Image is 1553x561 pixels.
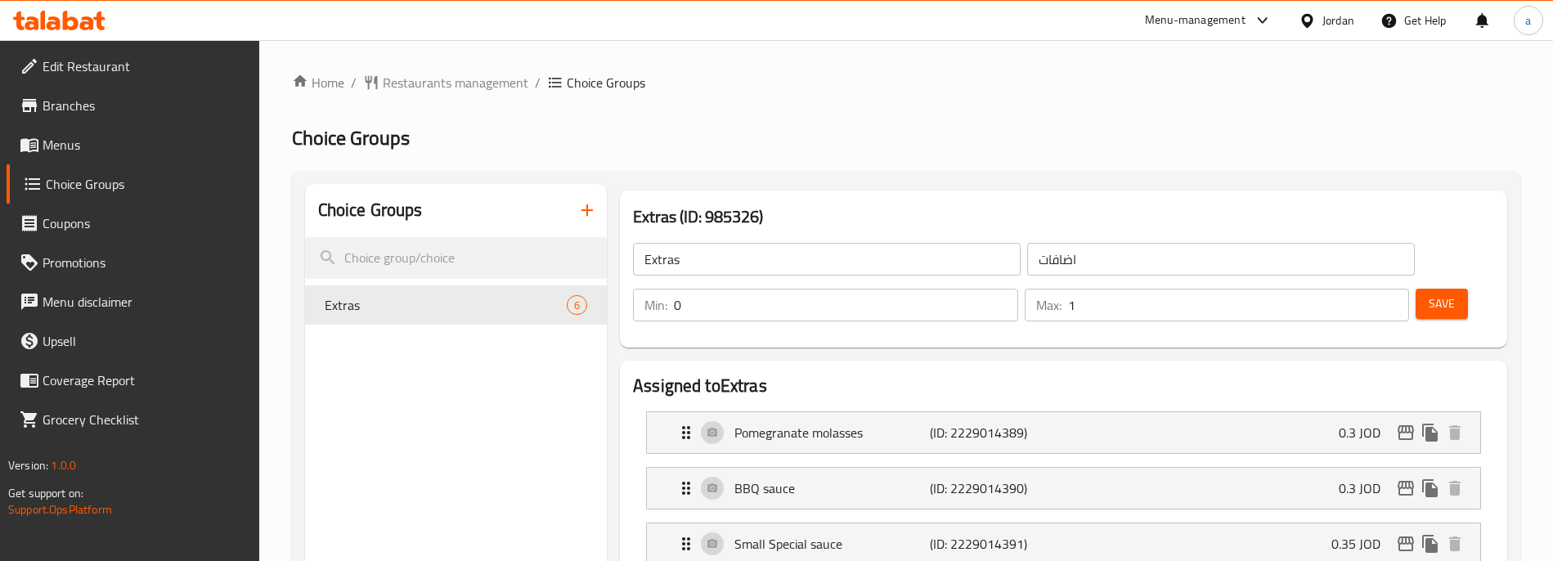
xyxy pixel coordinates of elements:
[43,331,246,351] span: Upsell
[318,198,423,222] h2: Choice Groups
[633,405,1494,460] li: Expand
[51,455,76,476] span: 1.0.0
[43,292,246,312] span: Menu disclaimer
[1418,420,1443,445] button: duplicate
[734,423,929,442] p: Pomegranate molasses
[7,400,259,439] a: Grocery Checklist
[633,374,1494,398] h2: Assigned to Extras
[7,243,259,282] a: Promotions
[1339,478,1394,498] p: 0.3 JOD
[1418,532,1443,556] button: duplicate
[8,455,48,476] span: Version:
[305,237,608,279] input: search
[1418,476,1443,500] button: duplicate
[535,73,541,92] li: /
[644,295,667,315] p: Min:
[1331,534,1394,554] p: 0.35 JOD
[7,47,259,86] a: Edit Restaurant
[930,534,1060,554] p: (ID: 2229014391)
[568,298,586,313] span: 6
[930,478,1060,498] p: (ID: 2229014390)
[7,204,259,243] a: Coupons
[8,499,112,520] a: Support.OpsPlatform
[43,370,246,390] span: Coverage Report
[292,119,410,156] span: Choice Groups
[43,96,246,115] span: Branches
[7,125,259,164] a: Menus
[1525,11,1531,29] span: a
[633,204,1494,230] h3: Extras (ID: 985326)
[930,423,1060,442] p: (ID: 2229014389)
[567,295,587,315] div: Choices
[1322,11,1354,29] div: Jordan
[46,174,246,194] span: Choice Groups
[1443,532,1467,556] button: delete
[351,73,357,92] li: /
[633,460,1494,516] li: Expand
[292,73,344,92] a: Home
[1394,476,1418,500] button: edit
[325,295,567,315] span: Extras
[363,73,528,92] a: Restaurants management
[1416,289,1468,319] button: Save
[43,135,246,155] span: Menus
[43,213,246,233] span: Coupons
[7,282,259,321] a: Menu disclaimer
[7,361,259,400] a: Coverage Report
[8,482,83,504] span: Get support on:
[43,56,246,76] span: Edit Restaurant
[647,412,1480,453] div: Expand
[1394,532,1418,556] button: edit
[7,321,259,361] a: Upsell
[1394,420,1418,445] button: edit
[292,73,1520,92] nav: breadcrumb
[383,73,528,92] span: Restaurants management
[43,253,246,272] span: Promotions
[1036,295,1062,315] p: Max:
[1443,476,1467,500] button: delete
[734,478,929,498] p: BBQ sauce
[734,534,929,554] p: Small Special sauce
[567,73,645,92] span: Choice Groups
[7,164,259,204] a: Choice Groups
[1443,420,1467,445] button: delete
[647,468,1480,509] div: Expand
[1429,294,1455,314] span: Save
[1339,423,1394,442] p: 0.3 JOD
[43,410,246,429] span: Grocery Checklist
[1145,11,1246,30] div: Menu-management
[7,86,259,125] a: Branches
[305,285,608,325] div: Extras6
